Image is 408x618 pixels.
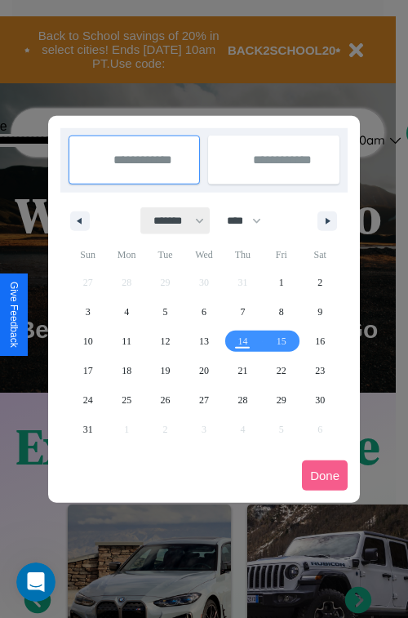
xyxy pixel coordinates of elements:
[122,356,131,385] span: 18
[301,242,339,268] span: Sat
[237,356,247,385] span: 21
[279,268,284,297] span: 1
[124,297,129,327] span: 4
[237,327,247,356] span: 14
[237,385,247,415] span: 28
[184,242,223,268] span: Wed
[107,297,145,327] button: 4
[83,356,93,385] span: 17
[107,356,145,385] button: 18
[277,385,286,415] span: 29
[315,385,325,415] span: 30
[107,327,145,356] button: 11
[317,297,322,327] span: 9
[184,327,223,356] button: 13
[69,297,107,327] button: 3
[69,385,107,415] button: 24
[83,385,93,415] span: 24
[146,356,184,385] button: 19
[146,385,184,415] button: 26
[262,327,300,356] button: 15
[107,242,145,268] span: Mon
[161,385,171,415] span: 26
[224,242,262,268] span: Thu
[224,356,262,385] button: 21
[146,327,184,356] button: 12
[107,385,145,415] button: 25
[86,297,91,327] span: 3
[240,297,245,327] span: 7
[146,297,184,327] button: 5
[301,327,339,356] button: 16
[161,356,171,385] span: 19
[262,297,300,327] button: 8
[301,297,339,327] button: 9
[69,242,107,268] span: Sun
[262,385,300,415] button: 29
[199,385,209,415] span: 27
[122,385,131,415] span: 25
[262,268,300,297] button: 1
[224,297,262,327] button: 7
[16,562,55,602] iframe: Intercom live chat
[315,327,325,356] span: 16
[301,356,339,385] button: 23
[8,282,20,348] div: Give Feedback
[146,242,184,268] span: Tue
[184,385,223,415] button: 27
[83,327,93,356] span: 10
[69,415,107,444] button: 31
[69,327,107,356] button: 10
[161,327,171,356] span: 12
[69,356,107,385] button: 17
[315,356,325,385] span: 23
[262,356,300,385] button: 22
[163,297,168,327] span: 5
[122,327,131,356] span: 11
[277,327,286,356] span: 15
[184,356,223,385] button: 20
[224,385,262,415] button: 28
[301,268,339,297] button: 2
[301,385,339,415] button: 30
[199,356,209,385] span: 20
[224,327,262,356] button: 14
[184,297,223,327] button: 6
[202,297,206,327] span: 6
[83,415,93,444] span: 31
[317,268,322,297] span: 2
[302,460,348,491] button: Done
[262,242,300,268] span: Fri
[279,297,284,327] span: 8
[199,327,209,356] span: 13
[277,356,286,385] span: 22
